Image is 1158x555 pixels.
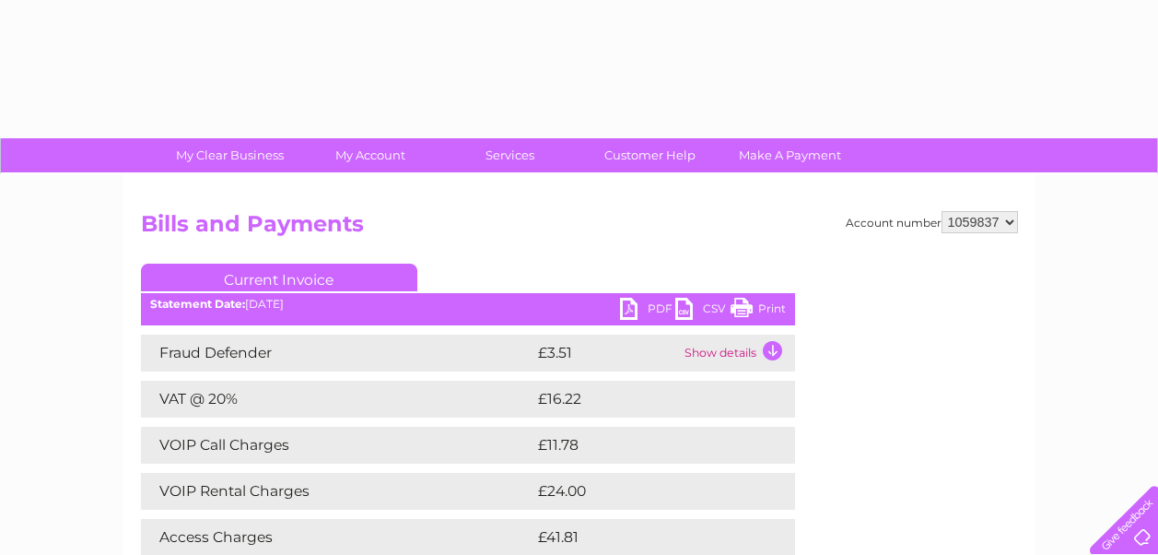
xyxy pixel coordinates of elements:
div: Account number [846,211,1018,233]
td: £3.51 [533,335,680,372]
a: Services [434,138,586,172]
a: Make A Payment [714,138,866,172]
td: £11.78 [533,427,754,464]
a: Print [731,298,786,325]
td: VOIP Call Charges [141,427,533,464]
b: Statement Date: [150,297,245,311]
td: £16.22 [533,381,756,418]
a: PDF [620,298,675,325]
a: Current Invoice [141,264,417,291]
a: CSV [675,298,731,325]
td: £24.00 [533,473,759,510]
a: My Clear Business [154,138,306,172]
td: Fraud Defender [141,335,533,372]
a: Customer Help [574,138,726,172]
a: My Account [294,138,446,172]
td: Show details [680,335,795,372]
td: VOIP Rental Charges [141,473,533,510]
td: VAT @ 20% [141,381,533,418]
h2: Bills and Payments [141,211,1018,246]
div: [DATE] [141,298,795,311]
